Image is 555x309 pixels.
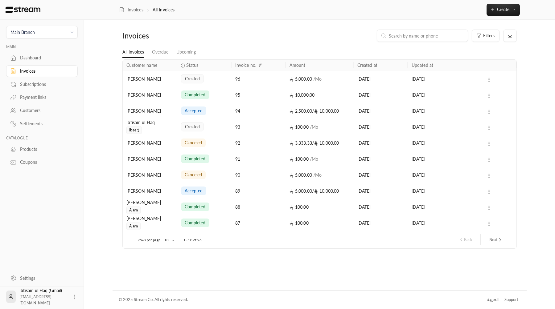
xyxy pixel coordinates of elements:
span: 5,000.00 / [289,188,314,194]
div: [DATE] [357,87,404,103]
a: Products [6,143,78,155]
div: [PERSON_NAME] [126,199,173,206]
div: [DATE] [411,183,458,199]
span: Filters [483,34,495,38]
div: [PERSON_NAME] [126,167,173,183]
div: 10,000.00 [289,103,350,119]
div: [PERSON_NAME] [126,71,173,87]
span: canceled [184,172,202,178]
span: accepted [184,108,203,114]
div: Coupons [20,159,70,165]
div: [PERSON_NAME] [126,151,173,167]
span: Ibee :) [126,126,142,134]
div: 10,000.00 [289,87,350,103]
div: 94 [235,103,282,119]
div: Invoices [122,31,216,41]
div: Dashboard [20,55,70,61]
span: / Mo [313,172,321,178]
a: Dashboard [6,52,78,64]
div: 92 [235,135,282,151]
div: 89 [235,183,282,199]
div: Subscriptions [20,81,70,87]
div: [DATE] [357,119,404,135]
div: © 2025 Stream Co. All rights reserved. [119,297,188,303]
div: [DATE] [411,167,458,183]
div: [DATE] [411,135,458,151]
div: Ibtisam ul Haq (Gmail) [19,287,68,306]
span: Create [497,7,509,12]
div: 93 [235,119,282,135]
a: Payment links [6,91,78,103]
div: العربية [487,297,499,303]
span: [EMAIL_ADDRESS][DOMAIN_NAME] [19,295,51,305]
span: / Mo [310,124,318,130]
a: Overdue [152,47,168,58]
div: Invoice no. [235,62,256,68]
div: [DATE] [411,215,458,231]
p: 1–10 of 96 [183,238,202,243]
a: Upcoming [176,47,196,58]
div: [DATE] [411,103,458,119]
div: 87 [235,215,282,231]
div: Ibtisam ul Haq [126,119,173,126]
div: 10,000.00 [289,135,350,151]
input: Search by name or phone [389,32,464,39]
div: Customers [20,107,70,114]
img: Logo [5,6,41,13]
a: Settings [6,272,78,284]
a: Subscriptions [6,78,78,90]
span: / Mo [310,156,318,162]
a: Support [503,294,520,305]
div: Settlements [20,121,70,127]
div: 95 [235,87,282,103]
div: Customer name [126,62,157,68]
span: Alem [126,223,141,230]
div: [DATE] [357,183,404,199]
a: All Invoices [122,47,144,58]
span: completed [184,92,205,98]
div: [DATE] [357,71,404,87]
div: Products [20,146,70,152]
div: Settings [20,275,70,281]
span: completed [184,204,205,210]
button: Create [487,4,520,16]
div: 100.00 [289,119,350,135]
div: Main Branch [10,29,35,35]
a: Settlements [6,118,78,130]
button: Filters [472,30,499,42]
nav: breadcrumb [119,7,175,13]
div: 91 [235,151,282,167]
p: All Invoices [153,7,175,13]
span: Status [186,62,198,68]
span: completed [184,156,205,162]
div: 5,000.00 [289,71,350,87]
div: [DATE] [357,103,404,119]
span: completed [184,220,205,226]
div: [DATE] [357,215,404,231]
div: [PERSON_NAME] [126,215,173,222]
div: [DATE] [357,135,404,151]
button: next page [487,235,505,245]
div: Updated at [411,62,433,68]
div: 5,000.00 [289,167,350,183]
p: CATALOGUE [6,136,78,141]
div: 10,000.00 [289,183,350,199]
div: Invoices [20,68,70,74]
div: 88 [235,199,282,215]
a: Coupons [6,156,78,168]
div: 10 [161,236,176,244]
span: / Mo [313,76,321,82]
div: [DATE] [411,71,458,87]
div: [PERSON_NAME] [126,87,173,103]
button: Main Branch [6,26,78,38]
div: [PERSON_NAME] [126,183,173,199]
span: 2,500.00 / [289,108,314,114]
span: Alem [126,207,141,214]
div: Created at [357,62,377,68]
div: [PERSON_NAME] [126,103,173,119]
div: [DATE] [411,151,458,167]
button: Sort [257,62,264,69]
div: Payment links [20,94,70,100]
div: 100.00 [289,151,350,167]
div: Amount [289,62,305,68]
